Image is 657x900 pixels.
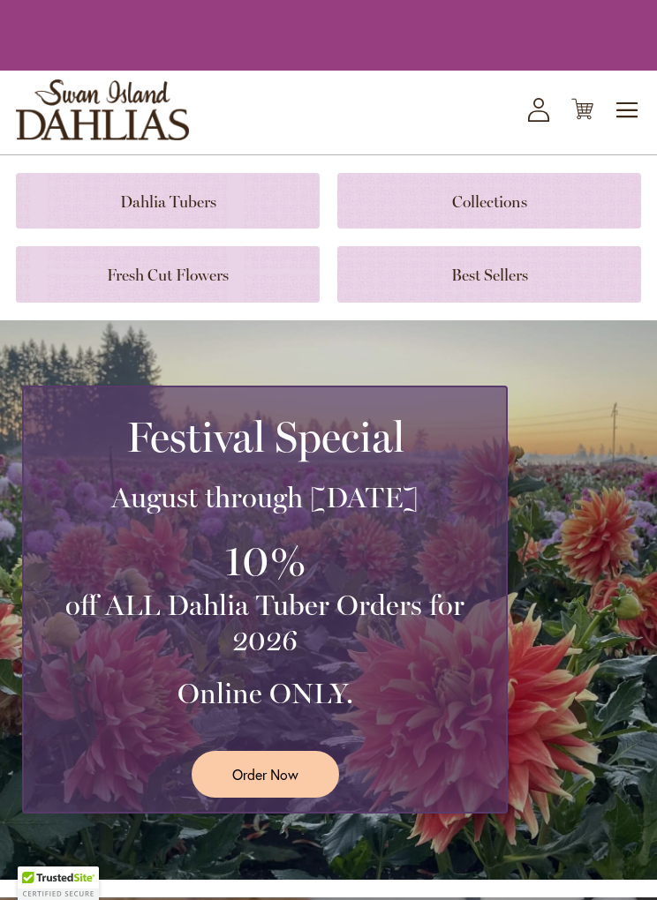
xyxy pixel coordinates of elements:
h2: Festival Special [38,412,492,461]
h3: off ALL Dahlia Tuber Orders for 2026 [38,588,492,658]
a: store logo [16,79,189,140]
h3: 10% [38,533,492,589]
h3: August through [DATE] [38,480,492,515]
h3: Online ONLY. [38,676,492,711]
a: Order Now [192,751,339,798]
span: Order Now [232,764,298,784]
